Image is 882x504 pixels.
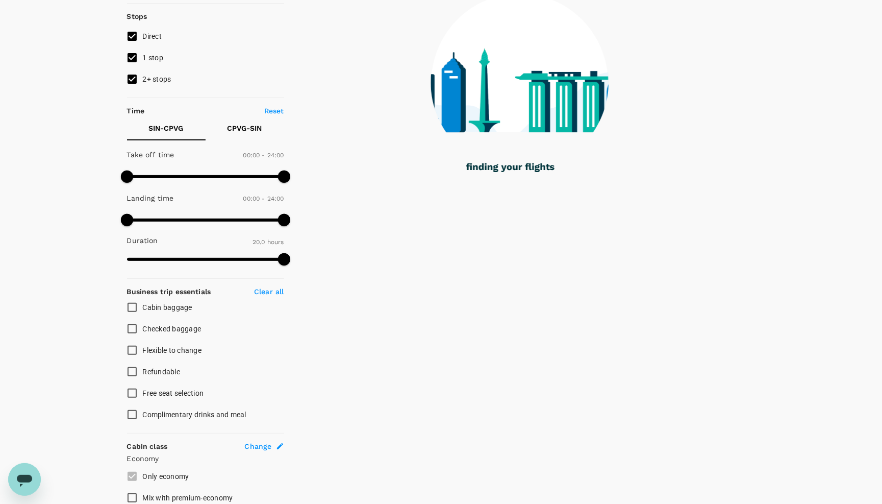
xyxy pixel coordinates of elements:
p: Landing time [127,193,174,203]
span: Direct [143,32,162,40]
p: Take off time [127,150,174,160]
span: 2+ stops [143,75,171,83]
strong: Business trip essentials [127,287,211,296]
span: 1 stop [143,54,164,62]
strong: Stops [127,12,147,20]
p: Reset [264,106,284,116]
p: SIN - CPVG [149,123,184,133]
strong: Cabin class [127,442,168,450]
p: Economy [127,453,284,464]
span: Flexible to change [143,346,202,354]
span: Complimentary drinks and meal [143,411,246,419]
span: Free seat selection [143,389,204,397]
span: 00:00 - 24:00 [243,152,284,159]
p: Clear all [254,286,284,297]
span: Cabin baggage [143,303,192,311]
span: Only economy [143,472,189,481]
p: CPVG - SIN [228,123,262,133]
span: Change [245,441,272,451]
span: Refundable [143,368,181,376]
p: Duration [127,235,158,246]
span: Checked baggage [143,325,201,333]
span: 00:00 - 24:00 [243,195,284,202]
iframe: Button to launch messaging window [8,463,41,496]
p: Time [127,106,145,116]
span: Mix with premium-economy [143,494,233,502]
span: 20.0 hours [253,238,284,246]
g: finding your flights [466,163,555,173]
